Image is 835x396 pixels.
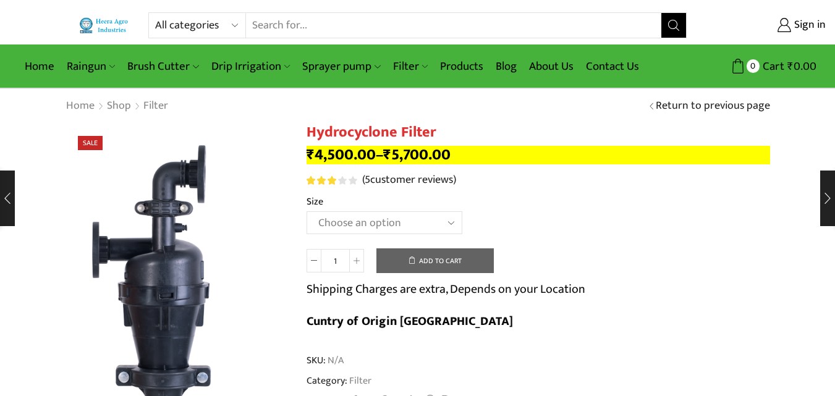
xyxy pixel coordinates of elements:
[747,59,760,72] span: 0
[307,353,770,368] span: SKU:
[307,142,315,167] span: ₹
[365,171,370,189] span: 5
[307,176,357,185] div: Rated 3.20 out of 5
[61,52,121,81] a: Raingun
[760,58,784,75] span: Cart
[66,98,95,114] a: Home
[19,52,61,81] a: Home
[362,172,456,188] a: (5customer reviews)
[347,373,371,389] a: Filter
[661,13,686,38] button: Search button
[490,52,523,81] a: Blog
[383,142,451,167] bdi: 5,700.00
[656,98,770,114] a: Return to previous page
[121,52,205,81] a: Brush Cutter
[205,52,296,81] a: Drip Irrigation
[307,176,339,185] span: Rated out of 5 based on customer ratings
[143,98,169,114] a: Filter
[376,248,494,273] button: Add to cart
[307,279,585,299] p: Shipping Charges are extra, Depends on your Location
[523,52,580,81] a: About Us
[791,17,826,33] span: Sign in
[699,55,816,78] a: 0 Cart ₹0.00
[296,52,386,81] a: Sprayer pump
[387,52,434,81] a: Filter
[705,14,826,36] a: Sign in
[383,142,391,167] span: ₹
[307,142,376,167] bdi: 4,500.00
[787,57,794,76] span: ₹
[787,57,816,76] bdi: 0.00
[307,195,323,209] label: Size
[106,98,132,114] a: Shop
[321,249,349,272] input: Product quantity
[78,136,103,150] span: Sale
[307,311,513,332] b: Cuntry of Origin [GEOGRAPHIC_DATA]
[326,353,344,368] span: N/A
[66,98,169,114] nav: Breadcrumb
[307,124,770,141] h1: Hydrocyclone Filter
[307,374,371,388] span: Category:
[434,52,490,81] a: Products
[307,176,359,185] span: 5
[246,13,661,38] input: Search for...
[580,52,645,81] a: Contact Us
[307,146,770,164] p: –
